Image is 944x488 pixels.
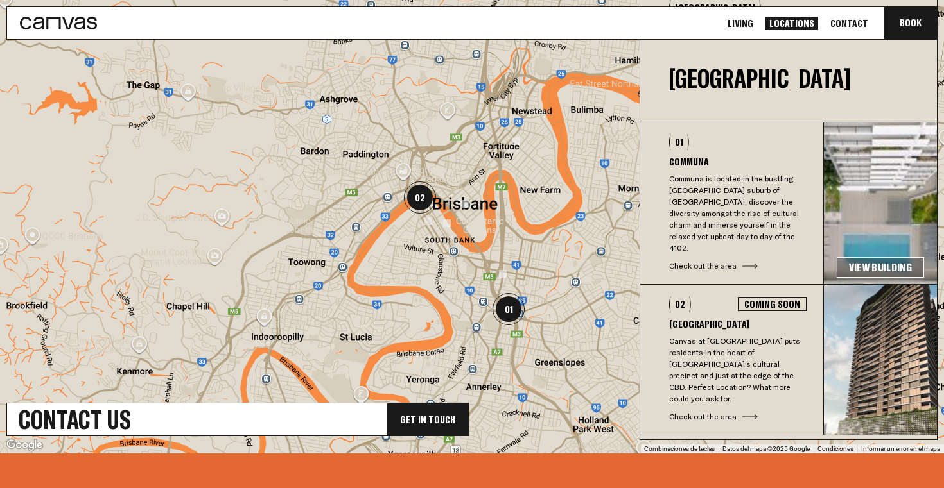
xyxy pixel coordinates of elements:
button: Combinaciones de teclas [644,444,715,453]
a: Locations [765,17,818,30]
div: Check out the area [669,411,807,423]
div: 01 [669,134,689,150]
h3: Communa [669,156,807,167]
div: Coming Soon [738,297,807,311]
h3: [GEOGRAPHIC_DATA] [669,319,807,329]
img: Google [3,437,46,453]
a: View Building [837,257,924,278]
button: Book [884,7,937,39]
p: Canvas at [GEOGRAPHIC_DATA] puts residents in the heart of [GEOGRAPHIC_DATA]’s cultural precinct ... [669,335,807,405]
a: Condiciones (se abre en una nueva pestaña) [817,445,853,452]
div: Get In Touch [387,403,468,435]
div: 01 [493,293,525,325]
div: 02 [404,181,436,214]
a: Informar un error en el mapa [861,445,940,452]
button: 01CommunaCommuna is located in the bustling [GEOGRAPHIC_DATA] suburb of [GEOGRAPHIC_DATA], discov... [640,122,823,284]
a: Abrir esta área en Google Maps (se abre en una ventana nueva) [3,437,46,453]
div: Check out the area [669,260,807,272]
a: Contact [826,17,872,30]
p: Communa is located in the bustling [GEOGRAPHIC_DATA] suburb of [GEOGRAPHIC_DATA], discover the di... [669,173,807,254]
button: 02Coming Soon[GEOGRAPHIC_DATA]Canvas at [GEOGRAPHIC_DATA] puts residents in the heart of [GEOGRAP... [640,285,823,435]
a: Living [724,17,757,30]
img: 67b7cc4d9422ff3188516097c9650704bc7da4d7-3375x1780.jpg [824,122,937,284]
a: Contact UsGet In Touch [6,403,469,436]
img: e00625e3674632ab53fb0bd06b8ba36b178151b1-356x386.jpg [824,285,937,435]
div: 02 [669,296,691,312]
span: Datos del mapa ©2025 Google [722,445,810,452]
